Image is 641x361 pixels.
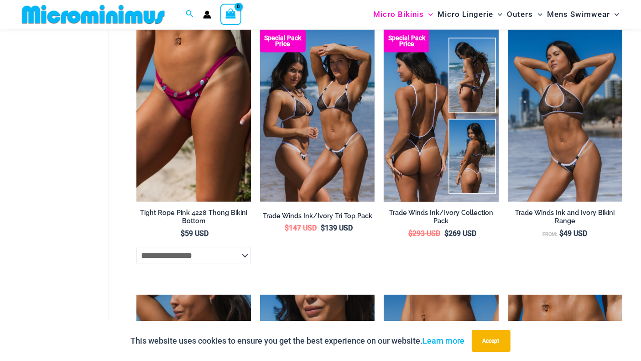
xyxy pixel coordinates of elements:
span: Menu Toggle [533,3,542,26]
img: Collection Pack b (1) [384,30,498,202]
span: Outers [507,3,533,26]
a: Account icon link [203,10,211,19]
nav: Site Navigation [370,1,623,27]
a: Trade Winds Ink/Ivory Tri Top Pack [260,212,375,224]
b: Special Pack Price [260,35,306,47]
bdi: 293 USD [408,229,440,238]
a: Mens SwimwearMenu ToggleMenu Toggle [545,3,621,26]
span: $ [181,229,185,238]
h2: Tight Rope Pink 4228 Thong Bikini Bottom [136,209,251,225]
a: Micro LingerieMenu ToggleMenu Toggle [435,3,505,26]
img: Tight Rope Pink 4228 Thong 01 [136,30,251,202]
span: From: [542,231,557,237]
bdi: 49 USD [559,229,587,238]
h2: Trade Winds Ink/Ivory Tri Top Pack [260,212,375,220]
a: Search icon link [186,9,194,20]
bdi: 59 USD [181,229,208,238]
button: Accept [472,330,511,352]
span: Menu Toggle [424,3,433,26]
span: Mens Swimwear [547,3,610,26]
span: Micro Lingerie [438,3,493,26]
p: This website uses cookies to ensure you get the best experience on our website. [131,334,465,348]
span: Menu Toggle [610,3,619,26]
bdi: 269 USD [444,229,476,238]
b: Special Pack Price [384,35,429,47]
a: Trade Winds Ink/Ivory Collection Pack [384,209,498,229]
img: MM SHOP LOGO FLAT [18,4,168,25]
a: Tight Rope Pink 4228 Thong 01Tight Rope Pink 4228 Thong 02Tight Rope Pink 4228 Thong 02 [136,30,251,202]
span: $ [321,224,325,232]
img: Top Bum Pack [260,30,375,202]
span: Micro Bikinis [373,3,424,26]
img: Tradewinds Ink and Ivory 384 Halter 453 Micro 02 [508,30,622,202]
a: View Shopping Cart, empty [220,4,241,25]
a: Tight Rope Pink 4228 Thong Bikini Bottom [136,209,251,229]
a: OutersMenu ToggleMenu Toggle [505,3,545,26]
a: Micro BikinisMenu ToggleMenu Toggle [371,3,435,26]
a: Tradewinds Ink and Ivory 384 Halter 453 Micro 02Tradewinds Ink and Ivory 384 Halter 453 Micro 01T... [508,30,622,202]
span: $ [559,229,563,238]
h2: Trade Winds Ink/Ivory Collection Pack [384,209,498,225]
a: Top Bum Pack Top Bum Pack bTop Bum Pack b [260,30,375,202]
span: $ [408,229,412,238]
bdi: 147 USD [285,224,317,232]
span: Menu Toggle [493,3,502,26]
a: Collection Pack Collection Pack b (1)Collection Pack b (1) [384,30,498,202]
bdi: 139 USD [321,224,353,232]
h2: Trade Winds Ink and Ivory Bikini Range [508,209,622,225]
span: $ [285,224,289,232]
span: $ [444,229,448,238]
a: Learn more [423,336,465,345]
a: Trade Winds Ink and Ivory Bikini Range [508,209,622,229]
